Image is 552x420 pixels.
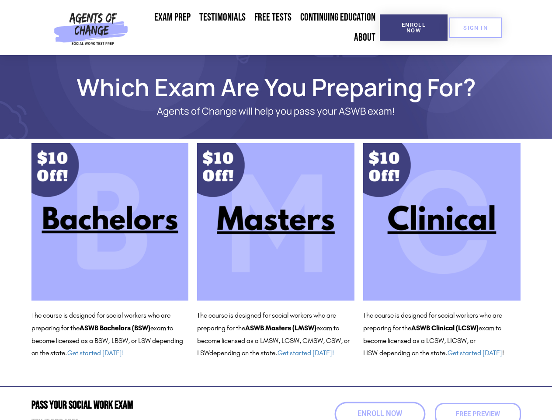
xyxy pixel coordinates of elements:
[62,106,490,117] p: Agents of Change will help you pass your ASWB exam!
[67,349,124,357] a: Get started [DATE]!
[448,349,502,357] a: Get started [DATE]
[31,400,272,411] h2: Pass Your Social Work Exam
[278,349,334,357] a: Get started [DATE]!
[363,309,521,360] p: The course is designed for social workers who are preparing for the exam to become licensed as a ...
[358,410,402,418] span: Enroll Now
[350,28,380,48] a: About
[195,7,250,28] a: Testimonials
[380,14,448,41] a: Enroll Now
[379,349,445,357] span: depending on the state
[250,7,296,28] a: Free Tests
[394,22,434,33] span: Enroll Now
[445,349,504,357] span: . !
[456,411,500,417] span: Free Preview
[197,309,354,360] p: The course is designed for social workers who are preparing for the exam to become licensed as a ...
[463,25,488,31] span: SIGN IN
[449,17,502,38] a: SIGN IN
[31,309,189,360] p: The course is designed for social workers who are preparing for the exam to become licensed as a ...
[411,324,479,332] b: ASWB Clinical (LCSW)
[80,324,150,332] b: ASWB Bachelors (BSW)
[296,7,380,28] a: Continuing Education
[245,324,316,332] b: ASWB Masters (LMSW)
[27,77,525,97] h1: Which Exam Are You Preparing For?
[132,7,380,48] nav: Menu
[209,349,334,357] span: depending on the state.
[150,7,195,28] a: Exam Prep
